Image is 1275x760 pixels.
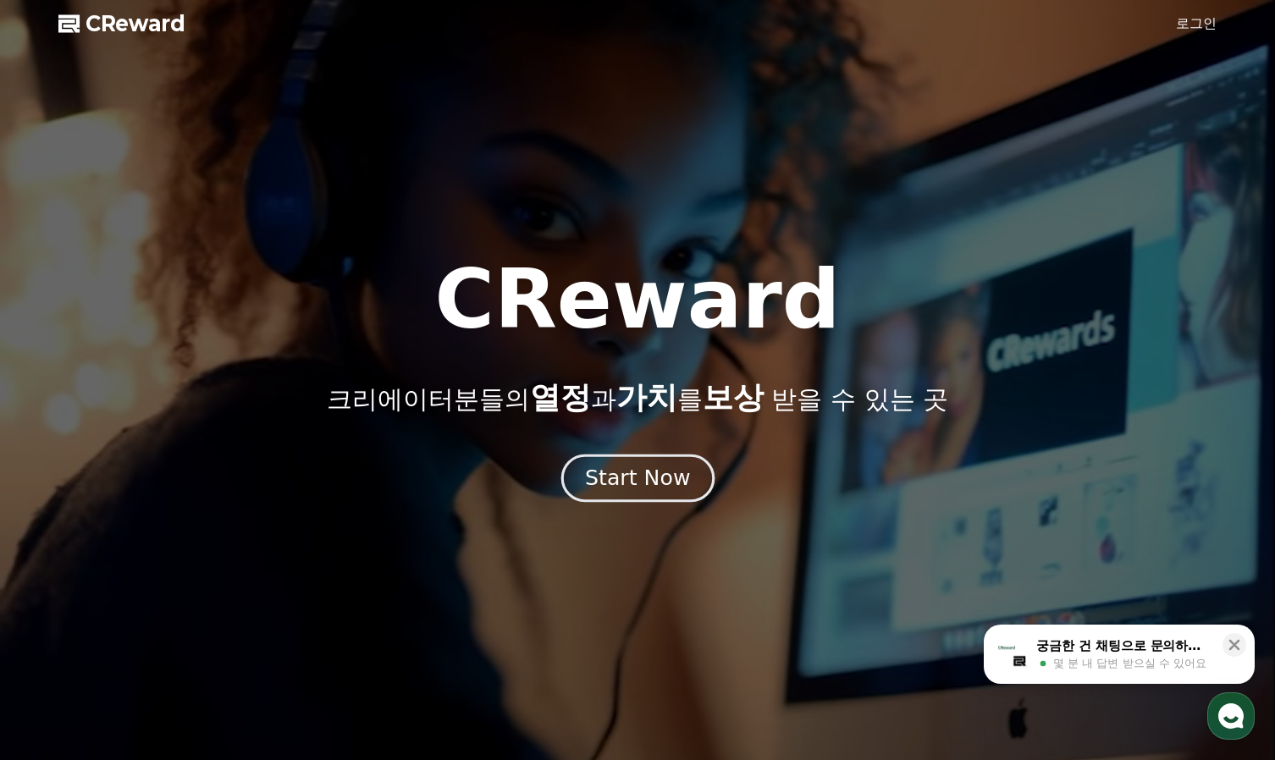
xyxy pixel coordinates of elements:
h1: CReward [434,259,840,340]
a: Start Now [565,472,711,488]
span: 대화 [155,563,175,576]
a: CReward [58,10,185,37]
span: 홈 [53,562,63,576]
a: 로그인 [1176,14,1217,34]
p: 크리에이터분들의 과 를 받을 수 있는 곳 [327,381,948,415]
button: Start Now [560,454,714,503]
a: 홈 [5,537,112,579]
span: 가치 [616,380,677,415]
div: Start Now [585,464,690,493]
a: 설정 [218,537,325,579]
span: 열정 [530,380,591,415]
span: 보상 [703,380,764,415]
span: 설정 [262,562,282,576]
a: 대화 [112,537,218,579]
span: CReward [86,10,185,37]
